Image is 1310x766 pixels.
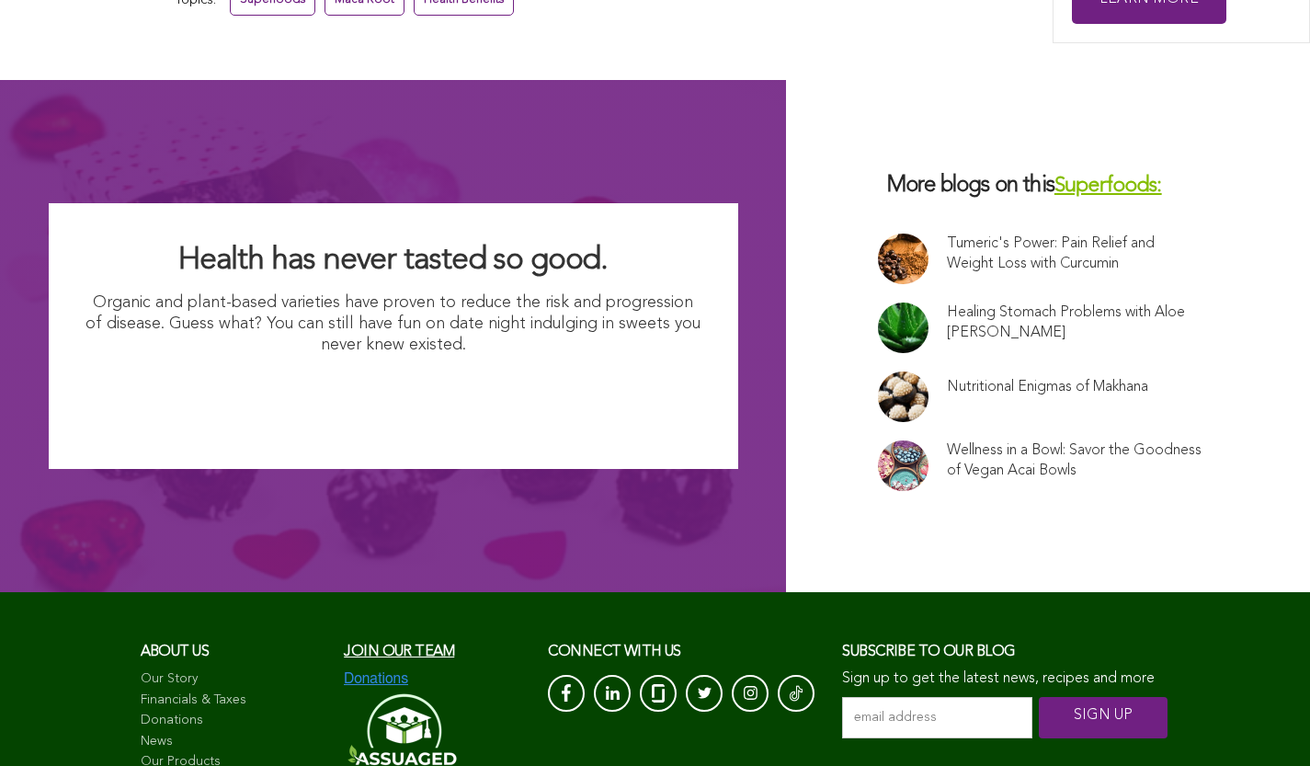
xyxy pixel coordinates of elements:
[842,638,1169,666] h3: Subscribe to our blog
[652,684,665,703] img: glassdoor_White
[947,303,1202,343] a: Healing Stomach Problems with Aloe [PERSON_NAME]
[212,366,574,432] img: I Want Organic Shopping For Less
[141,645,210,659] span: About us
[141,733,326,751] a: News
[141,712,326,730] a: Donations
[1218,678,1310,766] iframe: Chat Widget
[878,172,1218,200] h3: More blogs on this
[344,645,454,659] a: Join our team
[947,377,1148,397] a: Nutritional Enigmas of Makhana
[790,684,803,703] img: Tik-Tok-Icon
[85,240,701,280] h2: Health has never tasted so good.
[548,645,681,659] span: CONNECT with us
[842,697,1032,738] input: email address
[1039,697,1168,738] input: SIGN UP
[141,670,326,689] a: Our Story
[947,440,1202,481] a: Wellness in a Bowl: Savor the Goodness of Vegan Acai Bowls
[344,670,408,687] img: Donations
[1054,176,1162,197] a: Superfoods:
[141,692,326,710] a: Financials & Taxes
[842,670,1169,688] p: Sign up to get the latest news, recipes and more
[947,234,1202,274] a: Tumeric's Power: Pain Relief and Weight Loss with Curcumin
[85,292,701,357] p: Organic and plant-based varieties have proven to reduce the risk and progression of disease. Gues...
